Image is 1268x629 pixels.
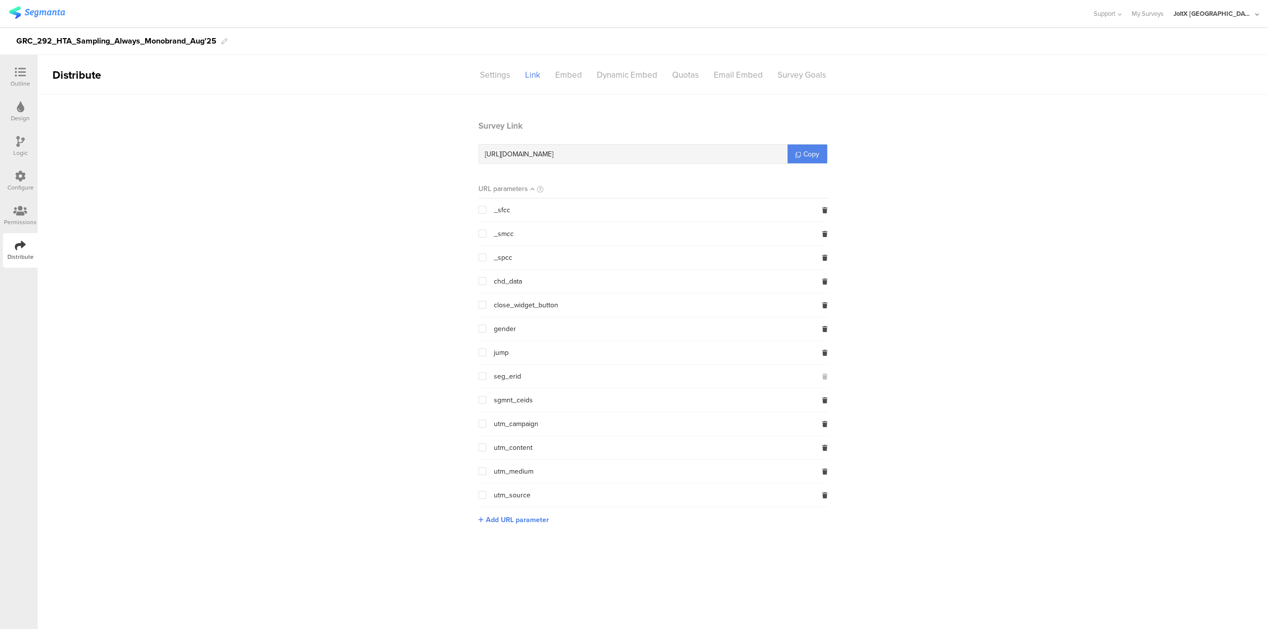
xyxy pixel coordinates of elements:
[13,148,28,157] div: Logic
[494,396,533,404] span: sgmnt_ceids
[1173,9,1253,18] div: JoltX [GEOGRAPHIC_DATA]
[494,444,532,452] span: utm_content
[486,515,549,525] span: Add URL parameter
[706,66,770,84] div: Email Embed
[11,114,30,123] div: Design
[478,120,828,132] header: Survey Link
[665,66,706,84] div: Quotas
[589,66,665,84] div: Dynamic Embed
[548,66,589,84] div: Embed
[7,183,34,192] div: Configure
[494,349,509,357] span: jump
[10,79,30,88] div: Outline
[494,206,510,214] span: _sfcc
[494,301,558,309] span: close_widget_button
[803,149,819,159] span: Copy
[9,6,65,19] img: segmanta logo
[530,185,534,193] i: Sort
[1094,9,1115,18] span: Support
[494,373,521,381] span: seg_erid
[494,420,538,428] span: utm_campaign
[478,184,528,194] div: URL parameters
[478,515,549,525] button: Add URL parameter
[4,218,37,227] div: Permissions
[494,278,522,286] span: chd_data
[770,66,834,84] div: Survey Goals
[494,325,516,333] span: gender
[485,149,553,159] span: [URL][DOMAIN_NAME]
[494,254,512,262] span: _spcc
[494,230,514,238] span: _smcc
[473,66,518,84] div: Settings
[494,491,530,499] span: utm_source
[16,33,216,49] div: GRC_292_HTA_Sampling_Always_Monobrand_Aug'25
[494,468,533,476] span: utm_medium
[518,66,548,84] div: Link
[7,252,34,261] div: Distribute
[38,67,152,83] div: Distribute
